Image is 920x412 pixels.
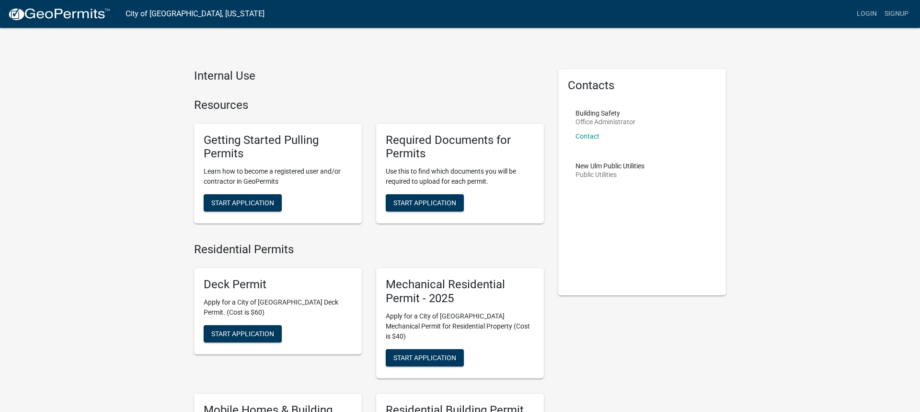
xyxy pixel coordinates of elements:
[575,132,599,140] a: Contact
[568,79,716,93] h5: Contacts
[204,166,352,187] p: Learn how to become a registered user and/or contractor in GeoPermits
[126,6,264,22] a: City of [GEOGRAPHIC_DATA], [US_STATE]
[194,243,544,257] h4: Residential Permits
[204,133,352,161] h5: Getting Started Pulling Permits
[194,69,544,83] h4: Internal Use
[386,194,464,212] button: Start Application
[575,118,635,125] p: Office Administrator
[393,353,456,361] span: Start Application
[386,349,464,366] button: Start Application
[386,133,534,161] h5: Required Documents for Permits
[204,297,352,318] p: Apply for a City of [GEOGRAPHIC_DATA] Deck Permit. (Cost is $60)
[211,199,274,207] span: Start Application
[204,194,282,212] button: Start Application
[386,278,534,306] h5: Mechanical Residential Permit - 2025
[575,110,635,117] p: Building Safety
[204,325,282,342] button: Start Application
[386,166,534,187] p: Use this to find which documents you will be required to upload for each permit.
[211,330,274,337] span: Start Application
[393,199,456,207] span: Start Application
[204,278,352,292] h5: Deck Permit
[853,5,881,23] a: Login
[575,163,644,169] p: New Ulm Public Utilities
[881,5,912,23] a: Signup
[575,171,644,178] p: Public Utilities
[386,311,534,341] p: Apply for a City of [GEOGRAPHIC_DATA] Mechanical Permit for Residential Property (Cost is $40)
[194,98,544,112] h4: Resources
